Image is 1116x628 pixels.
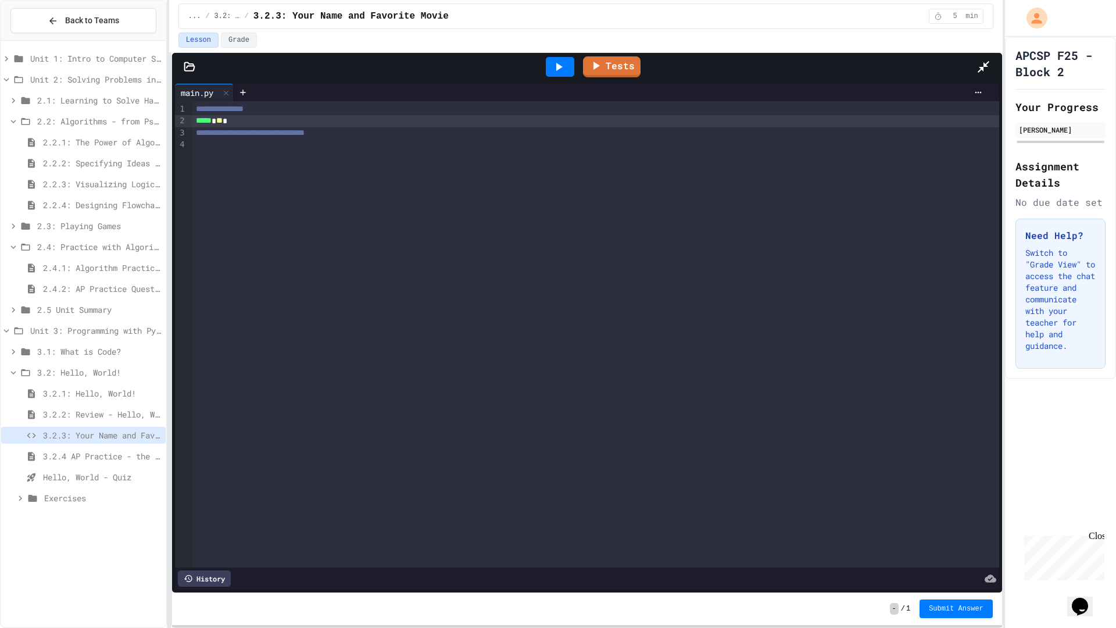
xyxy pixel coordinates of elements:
div: Chat with us now!Close [5,5,80,74]
span: 3.2: Hello, World! [214,12,240,21]
div: [PERSON_NAME] [1019,124,1102,135]
a: Tests [583,56,641,77]
span: 2.5 Unit Summary [37,304,161,316]
span: 2.2: Algorithms - from Pseudocode to Flowcharts [37,115,161,127]
h2: Your Progress [1015,99,1106,115]
button: Grade [221,33,257,48]
iframe: chat widget [1067,581,1104,616]
span: 3.2.1: Hello, World! [43,387,161,399]
h1: APCSP F25 - Block 2 [1015,47,1106,80]
span: 3.2.4 AP Practice - the DISPLAY Procedure [43,450,161,462]
span: 3.2.3: Your Name and Favorite Movie [43,429,161,441]
span: 3.2.2: Review - Hello, World! [43,408,161,420]
span: 2.2.3: Visualizing Logic with Flowcharts [43,178,161,190]
span: Hello, World - Quiz [43,471,161,483]
span: 2.2.2: Specifying Ideas with Pseudocode [43,157,161,169]
span: 5 [946,12,964,21]
div: 2 [175,115,187,127]
span: 2.2.1: The Power of Algorithms [43,136,161,148]
span: Exercises [44,492,161,504]
div: 3 [175,127,187,139]
span: 2.4.1: Algorithm Practice Exercises [43,262,161,274]
span: Unit 3: Programming with Python [30,324,161,337]
span: Back to Teams [65,15,119,27]
span: 3.2.3: Your Name and Favorite Movie [253,9,449,23]
h2: Assignment Details [1015,158,1106,191]
span: 1 [906,604,910,613]
span: 2.1: Learning to Solve Hard Problems [37,94,161,106]
span: 3.1: What is Code? [37,345,161,358]
button: Lesson [178,33,219,48]
span: 2.4.2: AP Practice Questions [43,283,161,295]
span: Unit 2: Solving Problems in Computer Science [30,73,161,85]
span: / [245,12,249,21]
span: Unit 1: Intro to Computer Science [30,52,161,65]
span: min [965,12,978,21]
h3: Need Help? [1025,229,1096,242]
span: 2.2.4: Designing Flowcharts [43,199,161,211]
p: Switch to "Grade View" to access the chat feature and communicate with your teacher for help and ... [1025,247,1096,352]
div: History [178,570,231,587]
span: / [205,12,209,21]
iframe: chat widget [1020,531,1104,580]
div: 4 [175,139,187,151]
span: Submit Answer [929,604,983,613]
div: 1 [175,104,187,115]
button: Submit Answer [920,600,993,618]
span: 2.4: Practice with Algorithms [37,241,161,253]
span: / [901,604,905,613]
span: ... [188,12,201,21]
span: - [890,603,899,615]
div: My Account [1014,5,1050,31]
span: 3.2: Hello, World! [37,366,161,379]
button: Back to Teams [10,8,156,33]
div: No due date set [1015,195,1106,209]
div: main.py [175,84,234,101]
div: main.py [175,87,219,99]
span: 2.3: Playing Games [37,220,161,232]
